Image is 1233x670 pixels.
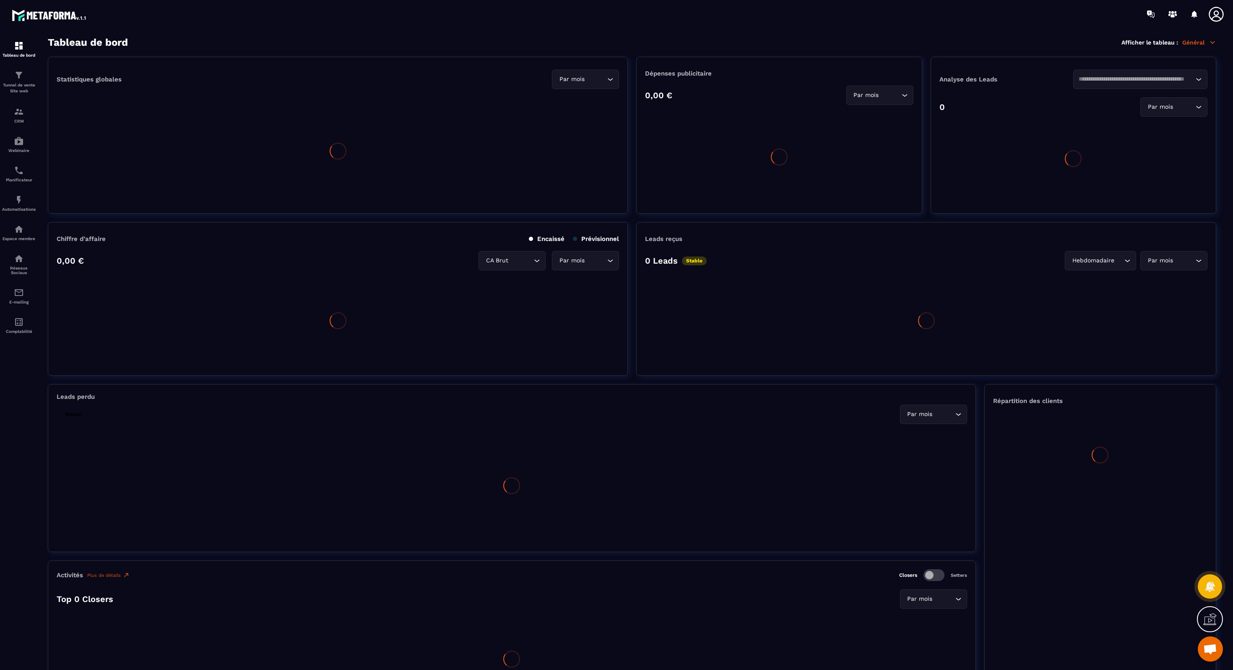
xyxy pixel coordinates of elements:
span: Par mois [905,410,934,419]
img: formation [14,107,24,117]
input: Search for option [1116,256,1122,265]
p: Dépenses publicitaire [645,70,913,77]
p: Général [1182,39,1216,46]
p: 0,00 € [57,256,84,266]
span: Par mois [905,594,934,604]
a: formationformationTunnel de vente Site web [2,64,36,100]
h3: Tableau de bord [48,37,128,48]
p: Comptabilité [2,329,36,334]
a: automationsautomationsWebinaire [2,130,36,159]
img: formation [14,41,24,51]
a: emailemailE-mailing [2,281,36,311]
img: automations [14,136,24,146]
p: Stable [682,256,707,265]
span: CA Brut [484,256,510,265]
input: Search for option [934,594,953,604]
input: Search for option [1175,102,1194,112]
img: email [14,288,24,298]
p: Tableau de bord [2,53,36,58]
span: Par mois [1146,102,1175,112]
img: logo [12,8,87,23]
a: formationformationCRM [2,100,36,130]
span: Hebdomadaire [1070,256,1116,265]
img: automations [14,224,24,234]
p: Prévisionnel [573,235,619,243]
p: Afficher le tableau : [1121,39,1178,46]
input: Search for option [510,256,532,265]
a: Plus de détails [87,572,130,578]
p: 0,00 € [645,90,672,100]
span: Par mois [557,75,586,84]
p: Activités [57,571,83,579]
div: Search for option [552,251,619,270]
span: Par mois [852,91,881,100]
p: Webinaire [2,148,36,153]
img: formation [14,70,24,80]
p: 0 Leads [645,256,678,266]
a: social-networksocial-networkRéseaux Sociaux [2,247,36,281]
p: Statistiques globales [57,76,122,83]
a: Ouvrir le chat [1198,636,1223,662]
div: Search for option [552,70,619,89]
p: CRM [2,119,36,123]
span: Par mois [557,256,586,265]
div: Search for option [1140,97,1207,117]
a: schedulerschedulerPlanificateur [2,159,36,188]
span: Par mois [1146,256,1175,265]
img: automations [14,195,24,205]
p: Encaissé [529,235,564,243]
input: Search for option [881,91,900,100]
input: Search for option [586,256,605,265]
img: scheduler [14,165,24,175]
p: Leads perdu [57,393,95,400]
p: Top 0 Closers [57,594,113,604]
div: Search for option [1073,70,1207,89]
p: Setters [951,573,967,578]
input: Search for option [586,75,605,84]
p: Stable [61,410,86,419]
a: automationsautomationsAutomatisations [2,188,36,218]
input: Search for option [1079,75,1194,84]
div: Search for option [900,405,967,424]
div: Search for option [479,251,546,270]
p: Automatisations [2,207,36,212]
p: Chiffre d’affaire [57,235,106,243]
p: E-mailing [2,300,36,304]
p: Leads reçus [645,235,682,243]
p: Répartition des clients [993,397,1207,405]
p: Espace membre [2,236,36,241]
a: automationsautomationsEspace membre [2,218,36,247]
p: Analyse des Leads [939,76,1074,83]
div: Search for option [900,589,967,609]
p: 0 [939,102,945,112]
p: Réseaux Sociaux [2,266,36,275]
p: Planificateur [2,178,36,182]
img: accountant [14,317,24,327]
a: accountantaccountantComptabilité [2,311,36,340]
p: Tunnel de vente Site web [2,82,36,94]
input: Search for option [934,410,953,419]
p: Closers [899,572,917,578]
div: Search for option [1140,251,1207,270]
img: narrow-up-right-o.6b7c60e2.svg [123,572,130,578]
div: Search for option [846,86,913,105]
input: Search for option [1175,256,1194,265]
img: social-network [14,254,24,264]
div: Search for option [1065,251,1136,270]
a: formationformationTableau de bord [2,34,36,64]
